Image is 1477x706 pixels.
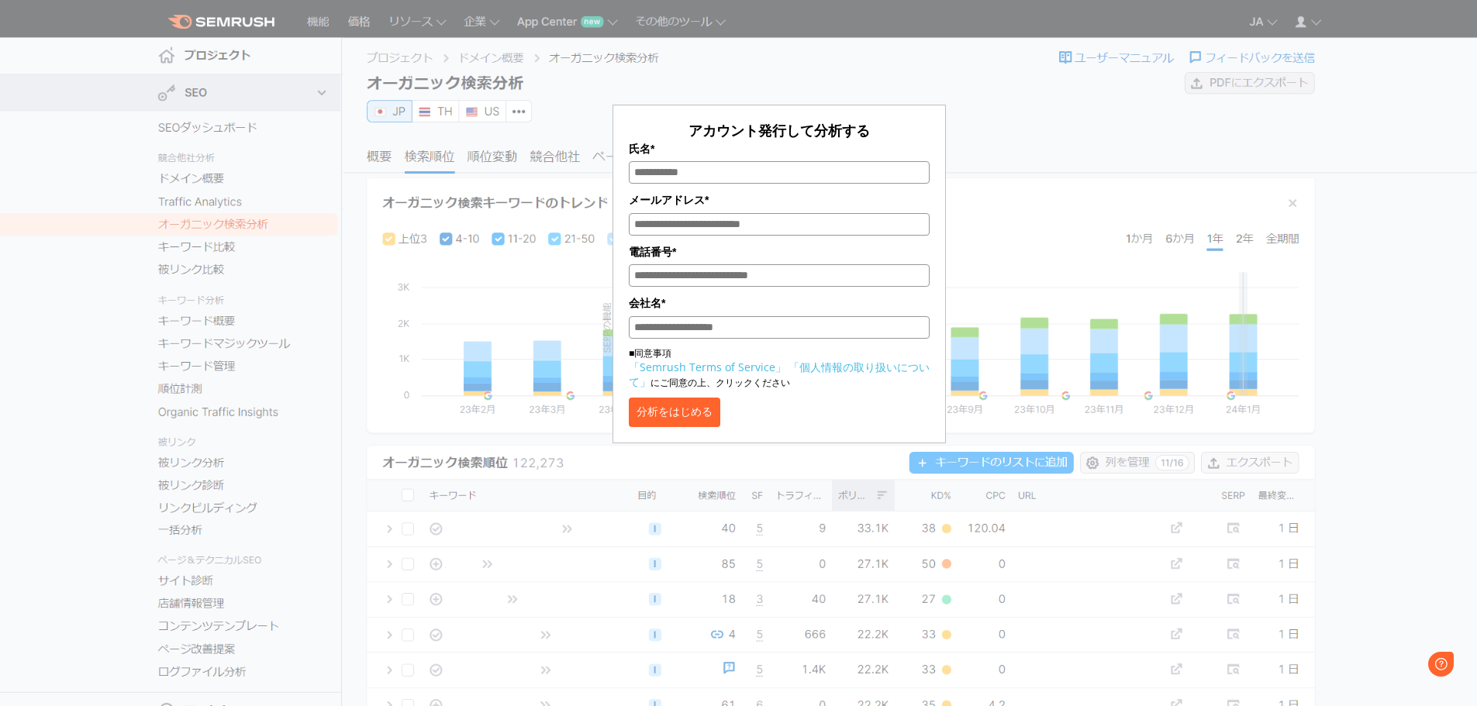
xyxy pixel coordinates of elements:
label: 電話番号* [629,243,930,260]
p: ■同意事項 にご同意の上、クリックください [629,346,930,390]
button: 分析をはじめる [629,398,720,427]
a: 「個人情報の取り扱いについて」 [629,360,930,389]
label: メールアドレス* [629,191,930,208]
a: 「Semrush Terms of Service」 [629,360,786,374]
iframe: Help widget launcher [1339,646,1460,689]
span: アカウント発行して分析する [688,121,870,139]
